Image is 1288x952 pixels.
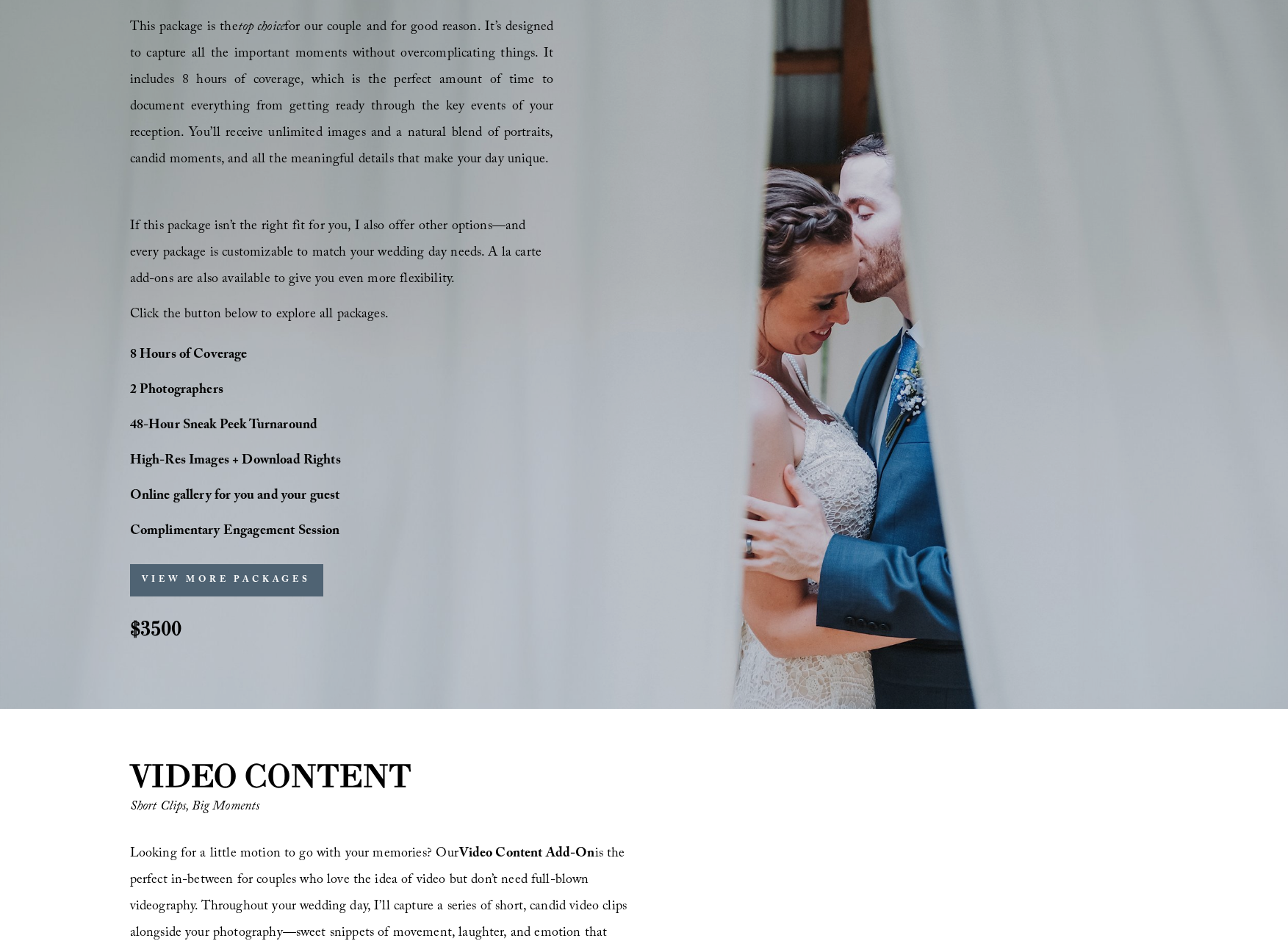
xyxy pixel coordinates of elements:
strong: VIDEO CONTENT [130,755,411,796]
span: This package is the for our couple and for good reason. It’s designed to capture all the importan... [130,17,554,172]
strong: $3500 [130,615,181,641]
span: Click the button below to explore all packages. [130,304,389,327]
strong: Complimentary Engagement Session [130,521,340,544]
strong: 8 Hours of Coverage [130,345,248,367]
strong: Video Content Add-On [459,843,595,866]
em: Short Clips, Big Moments [130,796,260,819]
span: If this package isn’t the right fit for you, I also offer other options—and every package is cust... [130,216,546,292]
em: top choice [238,17,284,40]
strong: 48-Hour Sneak Peek Turnaround [130,415,318,438]
button: VIEW MORE PACKAGES [130,564,323,596]
strong: High-Res Images + Download Rights [130,450,341,473]
strong: Online gallery for you and your guest [130,486,340,508]
strong: 2 Photographers [130,380,223,403]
